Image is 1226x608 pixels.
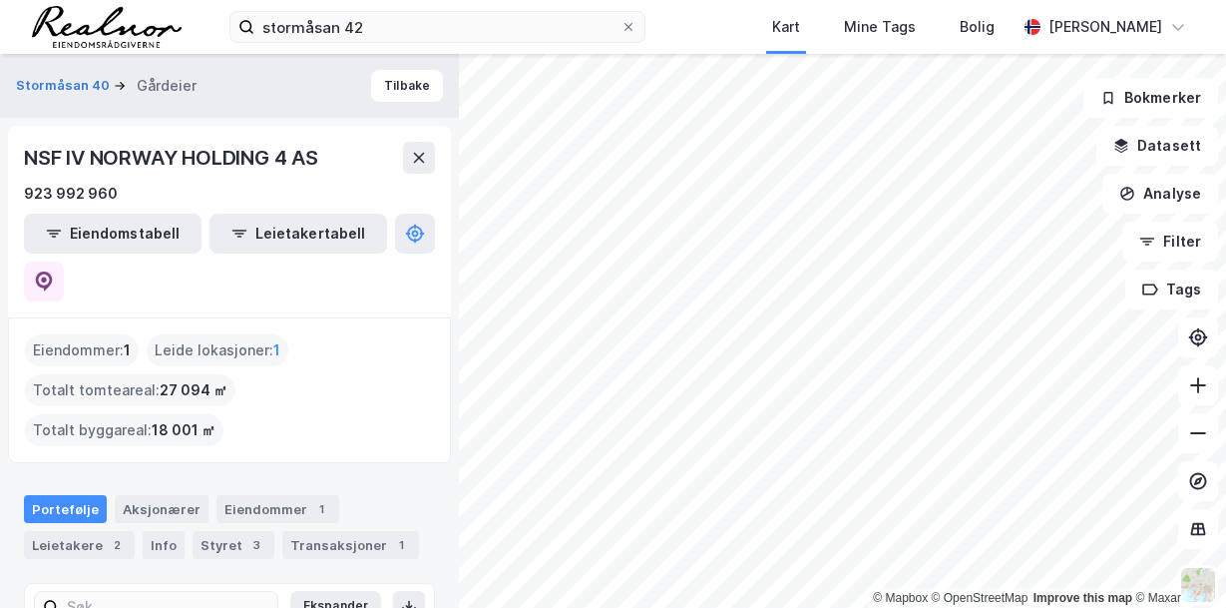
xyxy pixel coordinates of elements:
div: [PERSON_NAME] [1048,15,1162,39]
span: 1 [124,338,131,362]
div: Eiendommer [216,495,339,523]
button: Leietakertabell [209,214,387,254]
span: 27 094 ㎡ [160,378,227,402]
button: Tilbake [371,70,443,102]
iframe: Chat Widget [1126,512,1226,608]
button: Analyse [1102,174,1218,214]
div: Gårdeier [137,74,197,98]
button: Tags [1125,270,1218,309]
div: Totalt byggareal : [25,414,223,446]
div: Mine Tags [844,15,916,39]
button: Bokmerker [1083,78,1218,118]
button: Filter [1122,222,1218,262]
div: NSF IV NORWAY HOLDING 4 AS [24,142,322,174]
div: Transaksjoner [282,531,419,559]
div: 1 [391,535,411,555]
div: Styret [193,531,274,559]
div: Totalt tomteareal : [25,374,235,406]
a: Improve this map [1033,591,1132,605]
div: 923 992 960 [24,182,118,206]
div: Eiendommer : [25,334,139,366]
div: 3 [246,535,266,555]
div: Info [143,531,185,559]
div: Bolig [960,15,995,39]
button: Stormåsan 40 [16,76,114,96]
span: 1 [273,338,280,362]
img: realnor-logo.934646d98de889bb5806.png [32,6,182,48]
div: 1 [311,499,331,519]
a: Mapbox [873,591,928,605]
div: Leide lokasjoner : [147,334,288,366]
button: Datasett [1096,126,1218,166]
div: Leietakere [24,531,135,559]
div: Portefølje [24,495,107,523]
input: Søk på adresse, matrikkel, gårdeiere, leietakere eller personer [254,12,620,42]
div: Aksjonærer [115,495,208,523]
button: Eiendomstabell [24,214,202,254]
div: Kart [772,15,800,39]
span: 18 001 ㎡ [152,418,215,442]
a: OpenStreetMap [932,591,1028,605]
div: 2 [107,535,127,555]
div: Kontrollprogram for chat [1126,512,1226,608]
